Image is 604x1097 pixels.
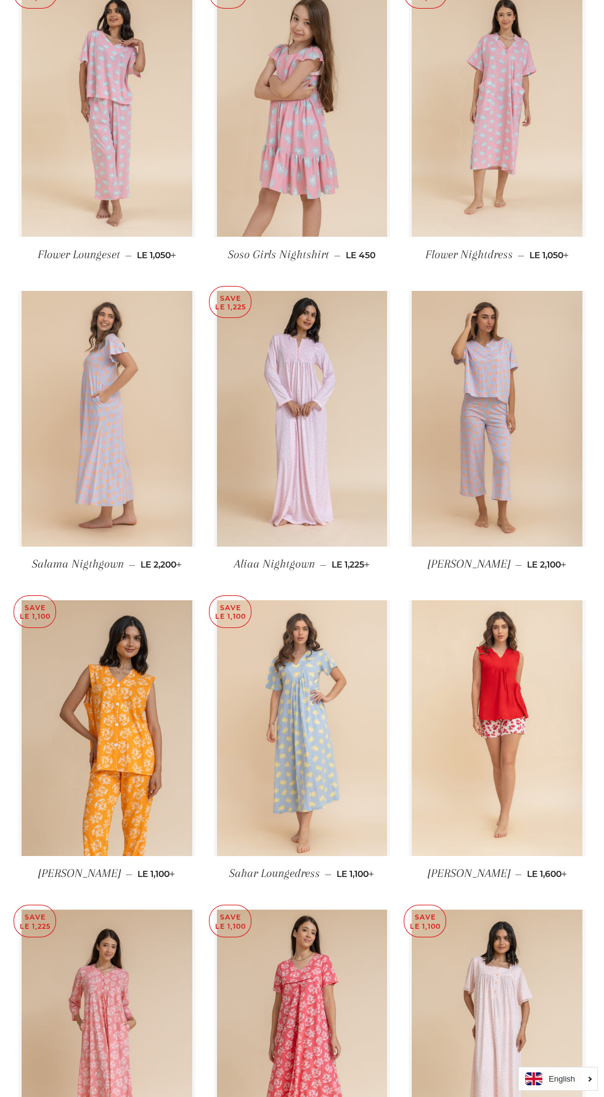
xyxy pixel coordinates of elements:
a: [PERSON_NAME] — LE 1,100 [18,856,195,891]
a: English [525,1072,591,1085]
a: Soso Girls Nightshirt — LE 450 [214,237,391,272]
a: Aliaa Nightgown — LE 1,225 [214,547,391,582]
p: Save LE 1,225 [210,287,251,318]
span: LE 450 [346,250,375,261]
p: Save LE 1,225 [14,905,55,937]
span: — [125,250,132,261]
p: Save LE 1,100 [14,596,55,627]
span: LE 1,050 [529,250,569,261]
a: Flower Loungeset — LE 1,050 [18,237,195,272]
span: Flower Nightdress [425,248,513,261]
span: LE 1,600 [527,868,567,879]
span: LE 1,225 [332,559,370,570]
span: — [515,868,522,879]
span: — [129,559,136,570]
span: LE 1,100 [137,868,175,879]
span: [PERSON_NAME] [428,867,510,880]
p: Save LE 1,100 [404,905,446,937]
a: Sahar Loungedress — LE 1,100 [214,856,391,891]
span: — [126,868,133,879]
span: Sahar Loungedress [229,867,320,880]
span: Aliaa Nightgown [234,557,315,571]
p: Save LE 1,100 [210,596,251,627]
span: — [518,250,524,261]
span: — [325,868,332,879]
span: — [320,559,327,570]
span: — [334,250,341,261]
span: LE 2,200 [141,559,182,570]
span: Flower Loungeset [38,248,120,261]
span: Soso Girls Nightshirt [228,248,329,261]
a: Flower Nightdress — LE 1,050 [409,237,586,272]
span: LE 1,050 [137,250,176,261]
span: Salama Nigthgown [32,557,124,571]
a: Salama Nigthgown — LE 2,200 [18,547,195,582]
p: Save LE 1,100 [210,905,251,937]
a: [PERSON_NAME] — LE 1,600 [409,856,586,891]
i: English [549,1075,575,1083]
span: LE 1,100 [337,868,374,879]
a: [PERSON_NAME] — LE 2,100 [409,547,586,582]
span: — [515,559,522,570]
span: LE 2,100 [527,559,566,570]
span: [PERSON_NAME] [38,867,121,880]
span: [PERSON_NAME] [428,557,510,571]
